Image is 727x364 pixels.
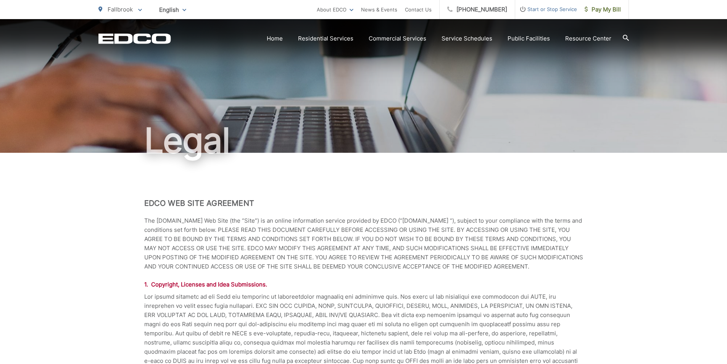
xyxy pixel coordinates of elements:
[144,199,583,208] h2: EDCO Web Site Agreement
[585,5,621,14] span: Pay My Bill
[317,5,353,14] a: About EDCO
[361,5,397,14] a: News & Events
[565,34,611,43] a: Resource Center
[108,6,133,13] span: Fallbrook
[144,281,583,288] h4: 1. Copyright, Licenses and Idea Submissions.
[267,34,283,43] a: Home
[144,216,583,271] p: The [DOMAIN_NAME] Web Site (the “Site”) is an online information service provided by EDCO (“[DOMA...
[298,34,353,43] a: Residential Services
[442,34,492,43] a: Service Schedules
[369,34,426,43] a: Commercial Services
[98,121,629,160] h1: Legal
[508,34,550,43] a: Public Facilities
[405,5,432,14] a: Contact Us
[153,3,192,16] span: English
[98,33,171,44] a: EDCD logo. Return to the homepage.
